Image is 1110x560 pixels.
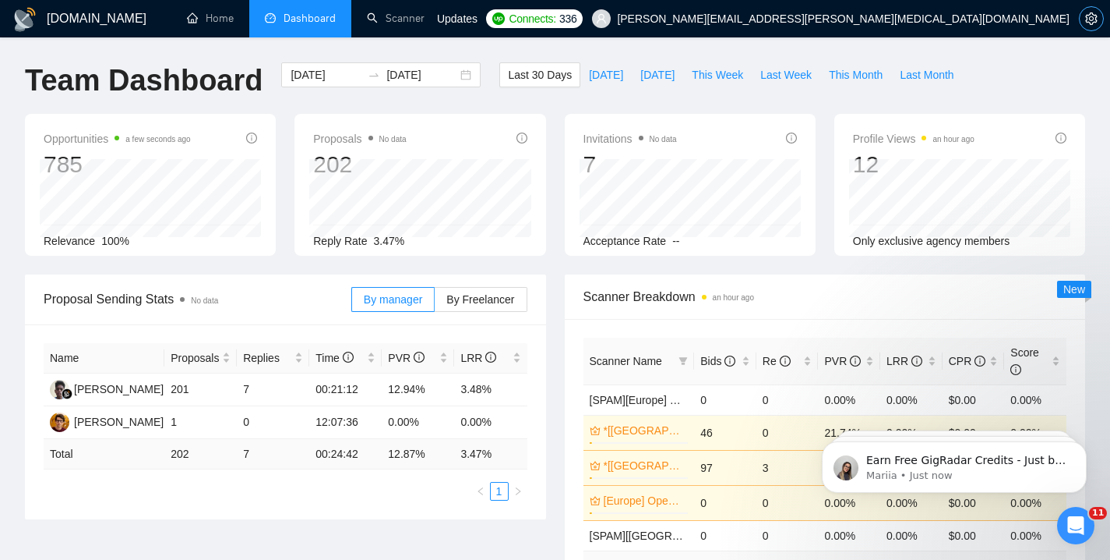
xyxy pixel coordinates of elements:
a: 1 [491,483,508,500]
td: 00:21:12 [309,374,382,406]
span: Time [315,352,353,364]
span: swap-right [368,69,380,81]
td: 0.00% [880,520,943,551]
span: New [1063,283,1085,296]
span: info-circle [724,356,735,367]
span: user [596,13,607,24]
img: AK [50,380,69,399]
span: CPR [949,355,985,367]
span: info-circle [516,133,527,144]
time: an hour ago [713,293,754,302]
a: *[[GEOGRAPHIC_DATA]] AI & Machine Learning Software [604,457,685,474]
div: [PERSON_NAME] [74,381,164,398]
span: Proposal Sending Stats [44,289,351,309]
span: info-circle [343,352,354,363]
th: Name [44,343,164,374]
span: Connects: [509,10,556,27]
span: 3.47% [374,235,405,247]
span: 336 [559,10,576,27]
input: Start date [291,66,361,83]
td: 00:24:42 [309,439,382,470]
div: [PERSON_NAME] [74,413,164,431]
td: 97 [694,450,756,485]
a: AK[PERSON_NAME] [50,382,164,395]
td: 12:07:36 [309,406,382,439]
div: 202 [313,150,406,179]
span: No data [379,135,407,144]
span: Last Week [760,66,812,83]
td: 3.48% [454,374,527,406]
span: Re [763,355,791,367]
td: 0 [694,385,756,415]
span: info-circle [850,356,861,367]
h1: Team Dashboard [25,62,263,99]
li: 1 [490,482,509,501]
td: 0.00% [880,385,943,415]
td: 3 [756,450,819,485]
span: info-circle [246,133,257,144]
span: info-circle [1055,133,1066,144]
div: 12 [853,150,974,179]
button: left [471,482,490,501]
span: -- [672,235,679,247]
span: info-circle [780,356,791,367]
span: Bids [700,355,735,367]
td: 7 [237,439,309,470]
td: $0.00 [943,385,1005,415]
button: setting [1079,6,1104,31]
span: Scanner Name [590,355,662,367]
iframe: Intercom live chat [1057,507,1094,544]
span: Score [1010,346,1039,376]
span: dashboard [265,12,276,23]
button: This Week [683,62,752,87]
span: Replies [243,349,291,367]
td: 0 [694,520,756,551]
span: Profile Views [853,129,974,148]
span: info-circle [974,356,985,367]
input: End date [386,66,457,83]
span: Relevance [44,235,95,247]
img: VH [50,413,69,432]
th: Proposals [164,343,237,374]
td: 12.87 % [382,439,454,470]
td: 0 [756,385,819,415]
td: Total [44,439,164,470]
td: 0 [756,485,819,520]
span: No data [650,135,677,144]
span: right [513,487,523,496]
span: Dashboard [284,12,336,25]
span: Opportunities [44,129,191,148]
div: 7 [583,150,677,179]
span: Proposals [313,129,406,148]
span: [DATE] [640,66,675,83]
a: [SPAM][[GEOGRAPHIC_DATA]] OpenAI | Generative AI ML [590,530,879,542]
span: PVR [824,355,861,367]
a: setting [1079,12,1104,25]
span: Only exclusive agency members [853,235,1010,247]
div: 785 [44,150,191,179]
span: setting [1080,12,1103,25]
span: By manager [364,293,422,306]
span: No data [191,296,218,305]
td: 0.00% [454,406,527,439]
button: right [509,482,527,501]
td: 0.00% [818,385,880,415]
td: 202 [164,439,237,470]
td: 0 [756,520,819,551]
span: info-circle [786,133,797,144]
td: 0.00% [1004,385,1066,415]
span: Reply Rate [313,235,367,247]
span: info-circle [414,352,425,363]
a: searchScanner [367,12,425,25]
span: LRR [886,355,922,367]
img: logo [12,7,37,32]
td: 1 [164,406,237,439]
button: Last 30 Days [499,62,580,87]
td: 201 [164,374,237,406]
span: to [368,69,380,81]
span: By Freelancer [446,293,514,306]
td: 0 [756,415,819,450]
span: Acceptance Rate [583,235,667,247]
